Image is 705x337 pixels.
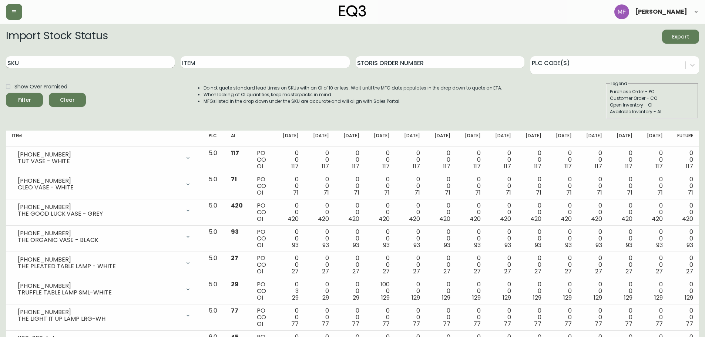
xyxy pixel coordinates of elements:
[204,91,503,98] li: When looking at OI quantities, keep masterpacks in mind.
[657,188,663,197] span: 71
[584,176,602,196] div: 0 0
[322,320,329,328] span: 77
[257,229,268,249] div: PO CO
[530,215,541,223] span: 420
[310,229,329,249] div: 0 0
[371,202,390,222] div: 0 0
[470,215,481,223] span: 420
[472,293,481,302] span: 129
[280,307,299,327] div: 0 0
[409,215,420,223] span: 420
[12,202,197,219] div: [PHONE_NUMBER]THE GOOD LUCK VASE - GREY
[503,293,511,302] span: 129
[18,230,181,237] div: [PHONE_NUMBER]
[432,150,450,170] div: 0 0
[310,202,329,222] div: 0 0
[203,304,225,331] td: 5.0
[322,241,329,249] span: 93
[493,281,511,301] div: 0 0
[348,215,359,223] span: 420
[686,162,693,171] span: 117
[523,202,541,222] div: 0 0
[402,150,420,170] div: 0 0
[426,131,456,147] th: [DATE]
[414,188,420,197] span: 71
[341,150,359,170] div: 0 0
[656,241,663,249] span: 93
[686,320,693,328] span: 77
[257,320,263,328] span: OI
[412,293,420,302] span: 129
[462,176,481,196] div: 0 0
[371,229,390,249] div: 0 0
[553,176,572,196] div: 0 0
[432,281,450,301] div: 0 0
[383,241,390,249] span: 93
[564,320,572,328] span: 77
[626,241,632,249] span: 93
[669,131,699,147] th: Future
[310,176,329,196] div: 0 0
[533,293,541,302] span: 129
[474,241,481,249] span: 93
[553,255,572,275] div: 0 0
[318,215,329,223] span: 420
[595,241,602,249] span: 93
[534,162,541,171] span: 117
[203,131,225,147] th: PLC
[322,293,329,302] span: 29
[18,95,31,105] div: Filter
[595,267,602,276] span: 27
[257,293,263,302] span: OI
[443,320,450,328] span: 77
[504,320,511,328] span: 77
[595,320,602,328] span: 77
[413,267,420,276] span: 27
[594,293,602,302] span: 129
[413,162,420,171] span: 117
[203,226,225,252] td: 5.0
[534,267,541,276] span: 27
[584,255,602,275] div: 0 0
[6,93,43,107] button: Filter
[462,307,481,327] div: 0 0
[322,267,329,276] span: 27
[323,188,329,197] span: 71
[584,281,602,301] div: 0 0
[675,255,693,275] div: 0 0
[335,131,365,147] th: [DATE]
[644,255,663,275] div: 0 0
[493,255,511,275] div: 0 0
[257,188,263,197] span: OI
[547,131,578,147] th: [DATE]
[341,255,359,275] div: 0 0
[444,241,450,249] span: 93
[610,80,628,87] legend: Legend
[310,255,329,275] div: 0 0
[561,215,572,223] span: 420
[280,255,299,275] div: 0 0
[564,162,572,171] span: 117
[578,131,608,147] th: [DATE]
[462,202,481,222] div: 0 0
[18,256,181,263] div: [PHONE_NUMBER]
[231,201,243,210] span: 420
[685,293,693,302] span: 129
[203,147,225,173] td: 5.0
[493,202,511,222] div: 0 0
[352,320,359,328] span: 77
[341,176,359,196] div: 0 0
[352,267,359,276] span: 27
[553,202,572,222] div: 0 0
[644,281,663,301] div: 0 0
[473,162,481,171] span: 117
[614,202,632,222] div: 0 0
[644,202,663,222] div: 0 0
[382,162,390,171] span: 117
[432,176,450,196] div: 0 0
[439,215,450,223] span: 420
[18,309,181,316] div: [PHONE_NUMBER]
[504,241,511,249] span: 93
[445,188,450,197] span: 71
[553,229,572,249] div: 0 0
